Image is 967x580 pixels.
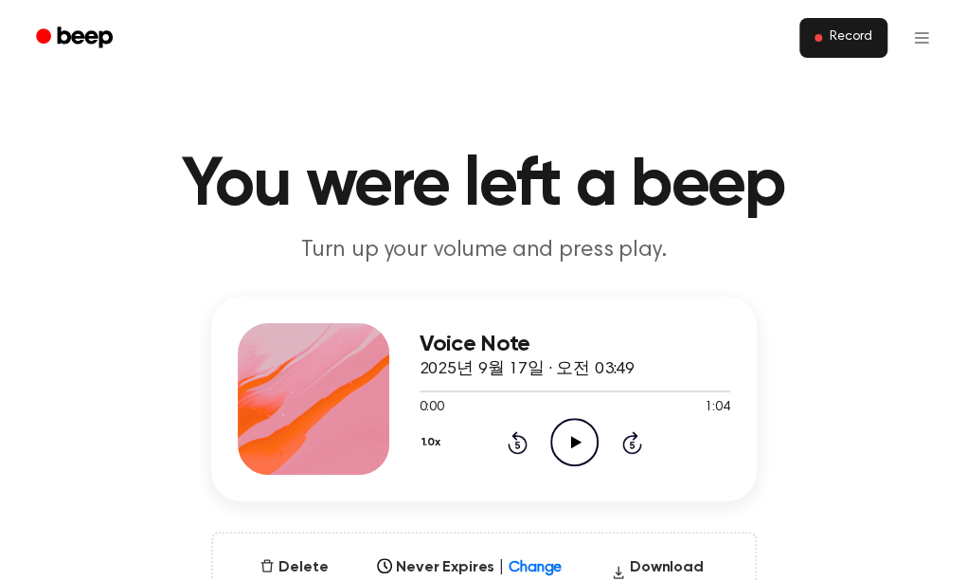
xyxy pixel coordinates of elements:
button: Open menu [899,15,944,61]
span: 2025년 9월 17일 · 오전 03:49 [420,361,635,378]
h1: You were left a beep [23,152,944,220]
h3: Voice Note [420,332,730,357]
button: 1.0x [420,426,448,459]
span: 1:04 [705,398,729,418]
span: 0:00 [420,398,444,418]
button: Record [799,18,887,58]
p: Turn up your volume and press play. [120,235,848,266]
a: Beep [23,20,130,57]
span: Record [830,29,872,46]
button: Delete [252,556,335,579]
